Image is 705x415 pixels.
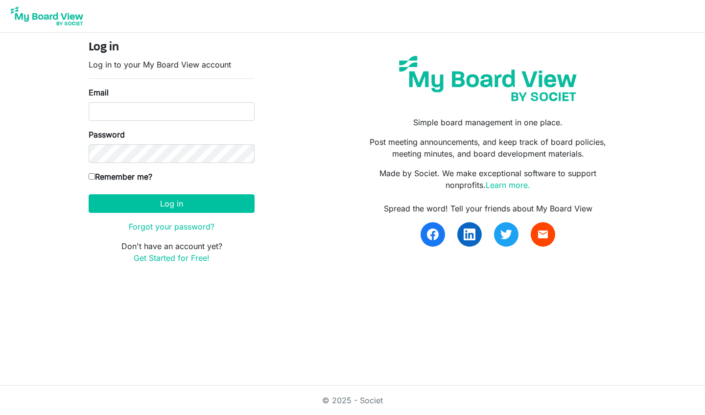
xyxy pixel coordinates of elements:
a: Forgot your password? [129,222,214,231]
img: twitter.svg [500,229,512,240]
img: linkedin.svg [464,229,475,240]
p: Simple board management in one place. [360,116,616,128]
p: Don't have an account yet? [89,240,255,264]
label: Remember me? [89,171,152,183]
label: Email [89,87,109,98]
a: Learn more. [486,180,530,190]
div: Spread the word! Tell your friends about My Board View [360,203,616,214]
img: My Board View Logo [8,4,86,28]
a: © 2025 - Societ [322,395,383,405]
a: email [531,222,555,247]
p: Log in to your My Board View account [89,59,255,70]
label: Password [89,129,125,140]
a: Get Started for Free! [134,253,210,263]
span: email [537,229,549,240]
img: facebook.svg [427,229,439,240]
input: Remember me? [89,173,95,180]
button: Log in [89,194,255,213]
h4: Log in [89,41,255,55]
img: my-board-view-societ.svg [392,48,584,109]
p: Post meeting announcements, and keep track of board policies, meeting minutes, and board developm... [360,136,616,160]
p: Made by Societ. We make exceptional software to support nonprofits. [360,167,616,191]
